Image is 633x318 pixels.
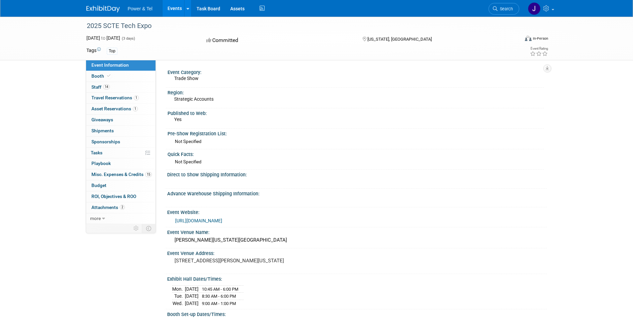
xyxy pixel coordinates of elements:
div: Event Category: [168,67,544,76]
span: Staff [91,84,110,90]
a: Sponsorships [86,137,155,147]
span: 2 [120,205,125,210]
a: Event Information [86,60,155,71]
span: Yes [174,117,182,122]
span: Power & Tel [128,6,152,11]
span: ROI, Objectives & ROO [91,194,136,199]
div: Pre-Show Registration List: [168,129,544,137]
td: Tags [86,47,101,55]
a: Asset Reservations1 [86,104,155,114]
a: Budget [86,180,155,191]
span: Misc. Expenses & Credits [91,172,152,177]
a: Tasks [86,148,155,158]
td: [DATE] [185,300,199,307]
div: Region: [168,88,544,96]
a: Booth [86,71,155,82]
a: [URL][DOMAIN_NAME] [175,218,222,223]
span: Playbook [91,161,111,166]
span: 15 [145,172,152,177]
span: Tasks [91,150,102,155]
div: Booth Set-up Dates/Times: [167,309,547,318]
a: Playbook [86,158,155,169]
i: Booth reservation complete [107,74,110,78]
span: Booth [91,73,112,79]
span: Sponsorships [91,139,120,144]
div: Committed [204,35,352,46]
pre: [STREET_ADDRESS][PERSON_NAME][US_STATE] [175,258,318,264]
div: Event Format [480,35,549,45]
td: [DATE] [185,293,199,300]
div: Advance Warehouse Shipping Information: [167,189,547,197]
span: Asset Reservations [91,106,138,111]
a: Giveaways [86,115,155,125]
td: Toggle Event Tabs [142,224,155,233]
td: Personalize Event Tab Strip [130,224,142,233]
span: to [100,35,106,41]
td: Tue. [172,293,185,300]
td: [DATE] [185,285,199,293]
div: Published to Web: [168,108,544,117]
a: more [86,213,155,224]
div: Not Specified [175,138,542,145]
img: ExhibitDay [86,6,120,12]
div: Not Specified [175,159,542,165]
span: 9:00 AM - 1:00 PM [202,301,236,306]
a: Travel Reservations1 [86,93,155,103]
td: Mon. [172,285,185,293]
img: Justin Bayless [528,2,541,15]
span: Shipments [91,128,114,133]
span: [US_STATE], [GEOGRAPHIC_DATA] [367,37,432,42]
div: Top [107,48,117,55]
div: Exhibit Hall Dates/Times: [167,274,547,282]
a: Attachments2 [86,202,155,213]
span: Giveaways [91,117,113,122]
div: Event Website: [167,207,547,216]
div: Event Venue Address: [167,248,547,257]
img: Format-Inperson.png [525,36,532,41]
a: Misc. Expenses & Credits15 [86,169,155,180]
td: Wed. [172,300,185,307]
div: [PERSON_NAME][US_STATE][GEOGRAPHIC_DATA] [172,235,542,245]
div: Event Rating [530,47,548,50]
div: Direct to Show Shipping Information: [167,170,547,178]
span: Event Information [91,62,129,68]
span: more [90,216,101,221]
span: 8:30 AM - 6:00 PM [202,294,236,299]
span: (3 days) [121,36,135,41]
span: Travel Reservations [91,95,139,100]
span: Budget [91,183,106,188]
a: Search [489,3,519,15]
div: Event Venue Name: [167,227,547,236]
span: 1 [134,95,139,100]
span: Strategic Accounts [174,96,214,102]
span: [DATE] [DATE] [86,35,120,41]
span: Trade Show [174,76,199,81]
div: 2025 SCTE Tech Expo [84,20,509,32]
span: 14 [103,84,110,89]
div: In-Person [533,36,548,41]
span: 10:45 AM - 6:00 PM [202,287,238,292]
span: Search [498,6,513,11]
span: Attachments [91,205,125,210]
a: ROI, Objectives & ROO [86,191,155,202]
a: Shipments [86,126,155,136]
div: Quick Facts: [168,149,544,158]
span: 1 [133,106,138,111]
a: Staff14 [86,82,155,93]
